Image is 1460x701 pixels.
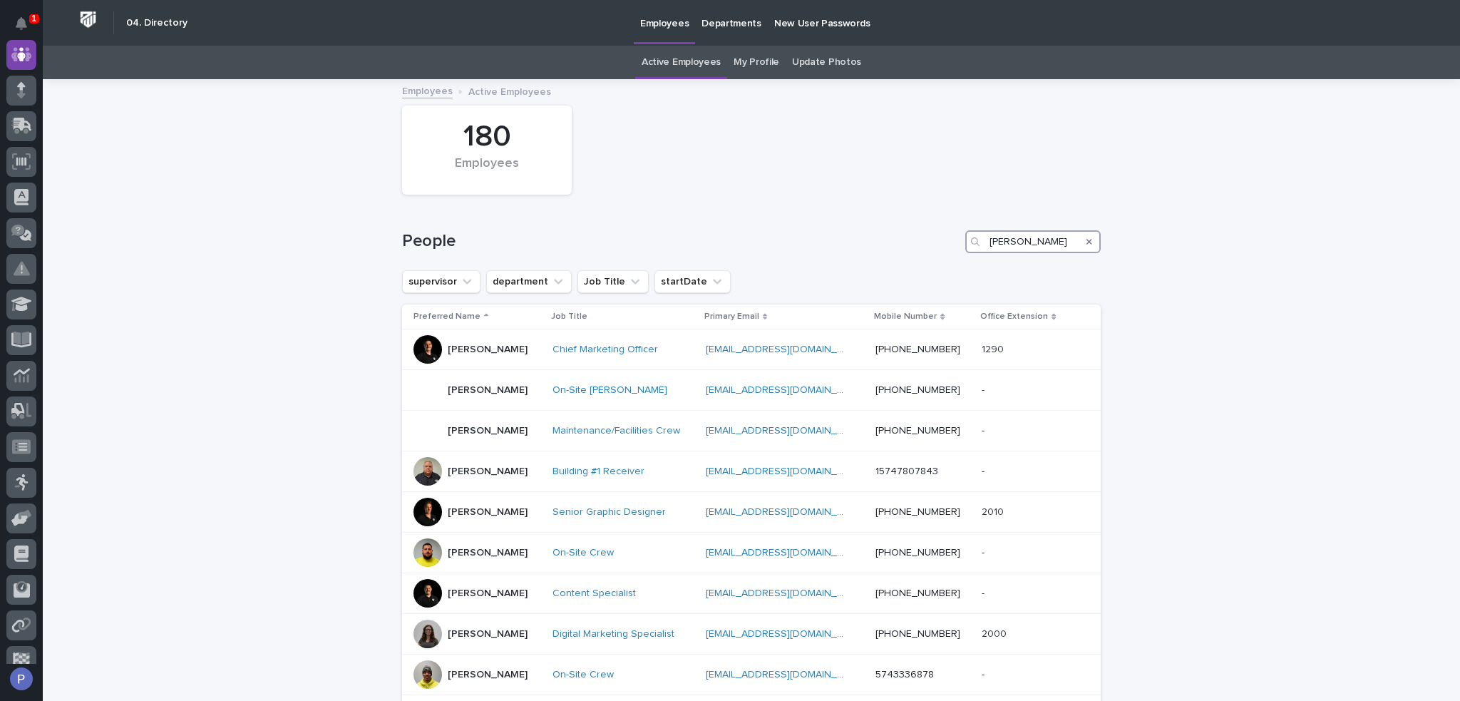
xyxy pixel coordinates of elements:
a: [EMAIL_ADDRESS][DOMAIN_NAME] [706,426,867,436]
a: My Profile [734,46,779,79]
tr: [PERSON_NAME]On-Site Crew [EMAIL_ADDRESS][DOMAIN_NAME] [PHONE_NUMBER]-- [402,533,1101,573]
a: [PHONE_NUMBER] [875,507,960,517]
input: Search [965,230,1101,253]
h1: People [402,231,960,252]
a: Chief Marketing Officer [552,344,658,356]
a: Senior Graphic Designer [552,506,666,518]
tr: [PERSON_NAME]Senior Graphic Designer [EMAIL_ADDRESS][DOMAIN_NAME] [PHONE_NUMBER]20102010 [402,492,1101,533]
div: Employees [426,156,547,186]
tr: [PERSON_NAME]Building #1 Receiver [EMAIL_ADDRESS][DOMAIN_NAME] 15747807843-- [402,451,1101,492]
p: Active Employees [468,83,551,98]
p: - [982,463,987,478]
a: Digital Marketing Specialist [552,628,674,640]
p: [PERSON_NAME] [448,547,528,559]
p: [PERSON_NAME] [448,425,528,437]
a: [PHONE_NUMBER] [875,426,960,436]
p: Primary Email [704,309,759,324]
a: 15747807843 [875,466,938,476]
button: supervisor [402,270,480,293]
a: [EMAIL_ADDRESS][DOMAIN_NAME] [706,629,867,639]
p: [PERSON_NAME] [448,506,528,518]
p: 2000 [982,625,1009,640]
p: [PERSON_NAME] [448,466,528,478]
div: Notifications1 [18,17,36,40]
p: 1 [31,14,36,24]
p: Job Title [551,309,587,324]
a: Employees [402,82,453,98]
p: - [982,666,987,681]
p: 1290 [982,341,1007,356]
a: Maintenance/Facilities Crew [552,425,680,437]
p: [PERSON_NAME] [448,628,528,640]
tr: [PERSON_NAME]On-Site Crew [EMAIL_ADDRESS][DOMAIN_NAME] 5743336878-- [402,655,1101,695]
a: Content Specialist [552,588,636,600]
button: startDate [654,270,731,293]
tr: [PERSON_NAME]Maintenance/Facilities Crew [EMAIL_ADDRESS][DOMAIN_NAME] [PHONE_NUMBER]-- [402,411,1101,451]
a: [PHONE_NUMBER] [875,629,960,639]
a: Building #1 Receiver [552,466,644,478]
img: Workspace Logo [75,6,101,33]
p: - [982,585,987,600]
tr: [PERSON_NAME]Content Specialist [EMAIL_ADDRESS][DOMAIN_NAME] [PHONE_NUMBER]-- [402,573,1101,614]
a: [EMAIL_ADDRESS][DOMAIN_NAME] [706,507,867,517]
a: [PHONE_NUMBER] [875,548,960,558]
h2: 04. Directory [126,17,187,29]
a: On-Site [PERSON_NAME] [552,384,667,396]
div: 180 [426,119,547,155]
a: Update Photos [792,46,861,79]
p: - [982,544,987,559]
a: [EMAIL_ADDRESS][DOMAIN_NAME] [706,466,867,476]
tr: [PERSON_NAME]Chief Marketing Officer [EMAIL_ADDRESS][DOMAIN_NAME] [PHONE_NUMBER]12901290 [402,329,1101,370]
button: Job Title [577,270,649,293]
p: - [982,382,987,396]
p: Office Extension [980,309,1048,324]
a: [PHONE_NUMBER] [875,344,960,354]
a: [EMAIL_ADDRESS][DOMAIN_NAME] [706,548,867,558]
a: On-Site Crew [552,547,614,559]
button: users-avatar [6,664,36,694]
a: On-Site Crew [552,669,614,681]
p: [PERSON_NAME] [448,669,528,681]
a: [EMAIL_ADDRESS][DOMAIN_NAME] [706,670,867,680]
p: Preferred Name [413,309,480,324]
a: 5743336878 [875,670,934,680]
p: Mobile Number [874,309,937,324]
a: [PHONE_NUMBER] [875,385,960,395]
button: Notifications [6,9,36,39]
tr: [PERSON_NAME]On-Site [PERSON_NAME] [EMAIL_ADDRESS][DOMAIN_NAME] [PHONE_NUMBER]-- [402,370,1101,411]
p: [PERSON_NAME] [448,588,528,600]
a: [EMAIL_ADDRESS][DOMAIN_NAME] [706,344,867,354]
p: [PERSON_NAME] [448,344,528,356]
tr: [PERSON_NAME]Digital Marketing Specialist [EMAIL_ADDRESS][DOMAIN_NAME] [PHONE_NUMBER]20002000 [402,614,1101,655]
a: [EMAIL_ADDRESS][DOMAIN_NAME] [706,588,867,598]
a: [EMAIL_ADDRESS][DOMAIN_NAME] [706,385,867,395]
button: department [486,270,572,293]
a: [PHONE_NUMBER] [875,588,960,598]
a: Active Employees [642,46,721,79]
p: [PERSON_NAME] [448,384,528,396]
p: 2010 [982,503,1007,518]
p: - [982,422,987,437]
